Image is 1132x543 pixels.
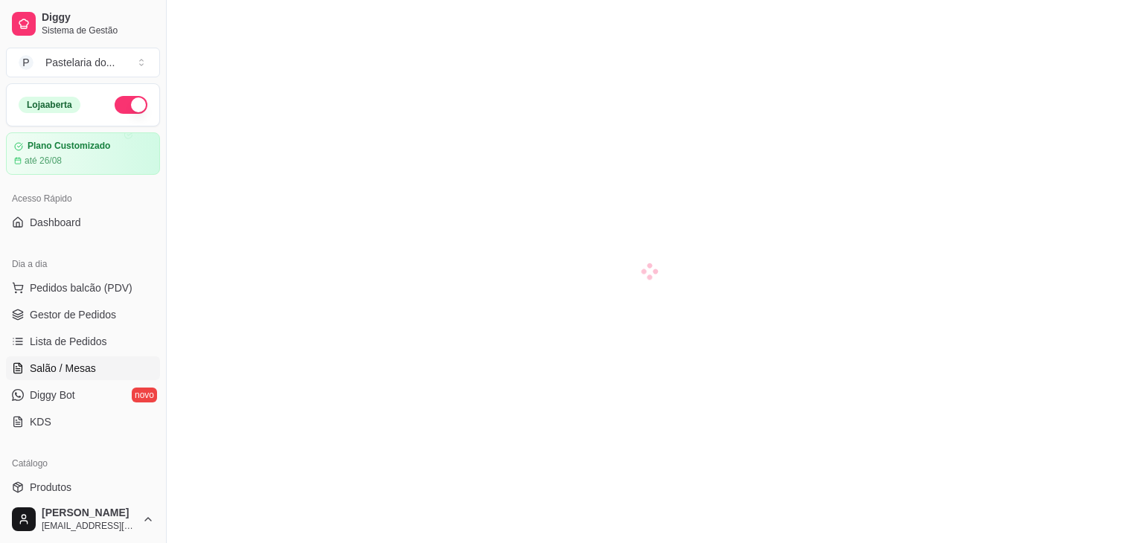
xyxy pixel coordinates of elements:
span: Gestor de Pedidos [30,307,116,322]
span: [PERSON_NAME] [42,507,136,520]
a: Diggy Botnovo [6,383,160,407]
div: Catálogo [6,452,160,475]
div: Pastelaria do ... [45,55,115,70]
button: Alterar Status [115,96,147,114]
span: Lista de Pedidos [30,334,107,349]
a: Plano Customizadoaté 26/08 [6,132,160,175]
span: Sistema de Gestão [42,25,154,36]
a: Salão / Mesas [6,356,160,380]
div: Dia a dia [6,252,160,276]
div: Acesso Rápido [6,187,160,211]
span: Diggy [42,11,154,25]
a: Gestor de Pedidos [6,303,160,327]
span: Dashboard [30,215,81,230]
button: Pedidos balcão (PDV) [6,276,160,300]
span: P [19,55,33,70]
div: Loja aberta [19,97,80,113]
article: até 26/08 [25,155,62,167]
span: Produtos [30,480,71,495]
article: Plano Customizado [28,141,110,152]
a: Dashboard [6,211,160,234]
span: KDS [30,414,51,429]
span: Salão / Mesas [30,361,96,376]
a: Produtos [6,475,160,499]
a: DiggySistema de Gestão [6,6,160,42]
span: [EMAIL_ADDRESS][DOMAIN_NAME] [42,520,136,532]
span: Pedidos balcão (PDV) [30,280,132,295]
button: [PERSON_NAME][EMAIL_ADDRESS][DOMAIN_NAME] [6,501,160,537]
a: Lista de Pedidos [6,330,160,353]
a: KDS [6,410,160,434]
span: Diggy Bot [30,388,75,402]
button: Select a team [6,48,160,77]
